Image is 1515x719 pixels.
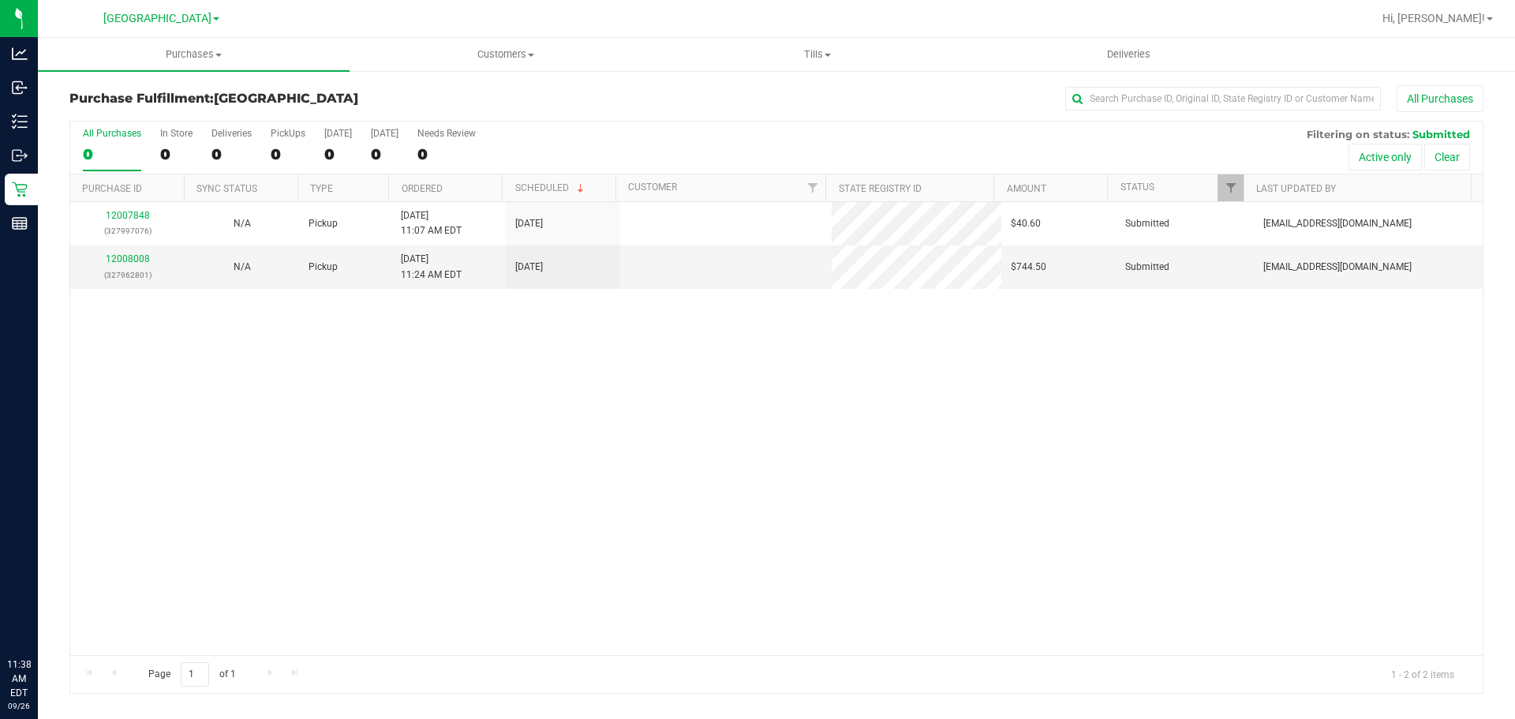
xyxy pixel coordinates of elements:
div: Needs Review [417,128,476,139]
div: All Purchases [83,128,141,139]
span: Filtering on status: [1307,128,1409,140]
p: 09/26 [7,700,31,712]
div: 0 [371,145,398,163]
a: 12007848 [106,210,150,221]
span: [EMAIL_ADDRESS][DOMAIN_NAME] [1263,216,1412,231]
button: Active only [1349,144,1422,170]
a: Filter [799,174,825,201]
a: Amount [1007,183,1046,194]
span: Not Applicable [234,261,251,272]
a: Purchase ID [82,183,142,194]
a: Deliveries [973,38,1285,71]
input: 1 [181,662,209,687]
inline-svg: Inventory [12,114,28,129]
span: Submitted [1412,128,1470,140]
a: State Registry ID [839,183,922,194]
span: Submitted [1125,216,1169,231]
span: $40.60 [1011,216,1041,231]
a: Type [310,183,333,194]
div: Deliveries [211,128,252,139]
span: $744.50 [1011,260,1046,275]
inline-svg: Reports [12,215,28,231]
span: Submitted [1125,260,1169,275]
span: [GEOGRAPHIC_DATA] [214,91,358,106]
inline-svg: Analytics [12,46,28,62]
a: 12008008 [106,253,150,264]
div: 0 [160,145,193,163]
span: [DATE] 11:24 AM EDT [401,252,462,282]
span: Tills [662,47,972,62]
a: Customers [350,38,661,71]
a: Sync Status [196,183,257,194]
span: Purchases [38,47,350,62]
div: 0 [417,145,476,163]
a: Customer [628,182,677,193]
div: 0 [211,145,252,163]
a: Ordered [402,183,443,194]
input: Search Purchase ID, Original ID, State Registry ID or Customer Name... [1065,87,1381,110]
div: [DATE] [324,128,352,139]
span: Pickup [309,260,338,275]
inline-svg: Retail [12,182,28,197]
span: Pickup [309,216,338,231]
span: [GEOGRAPHIC_DATA] [103,12,211,25]
iframe: Resource center [16,593,63,640]
span: Page of 1 [135,662,249,687]
a: Status [1120,182,1154,193]
div: 0 [271,145,305,163]
span: [EMAIL_ADDRESS][DOMAIN_NAME] [1263,260,1412,275]
span: Deliveries [1086,47,1172,62]
span: Not Applicable [234,218,251,229]
inline-svg: Inbound [12,80,28,95]
inline-svg: Outbound [12,148,28,163]
span: Customers [350,47,660,62]
span: [DATE] [515,216,543,231]
p: (327997076) [80,223,175,238]
a: Filter [1218,174,1244,201]
a: Tills [661,38,973,71]
span: [DATE] 11:07 AM EDT [401,208,462,238]
div: In Store [160,128,193,139]
span: Hi, [PERSON_NAME]! [1382,12,1485,24]
button: All Purchases [1397,85,1483,112]
p: (327962801) [80,268,175,283]
div: PickUps [271,128,305,139]
div: [DATE] [371,128,398,139]
a: Purchases [38,38,350,71]
button: N/A [234,216,251,231]
span: [DATE] [515,260,543,275]
a: Scheduled [515,182,587,193]
div: 0 [83,145,141,163]
button: N/A [234,260,251,275]
a: Last Updated By [1256,183,1336,194]
span: 1 - 2 of 2 items [1378,662,1467,686]
button: Clear [1424,144,1470,170]
div: 0 [324,145,352,163]
p: 11:38 AM EDT [7,657,31,700]
h3: Purchase Fulfillment: [69,92,541,106]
